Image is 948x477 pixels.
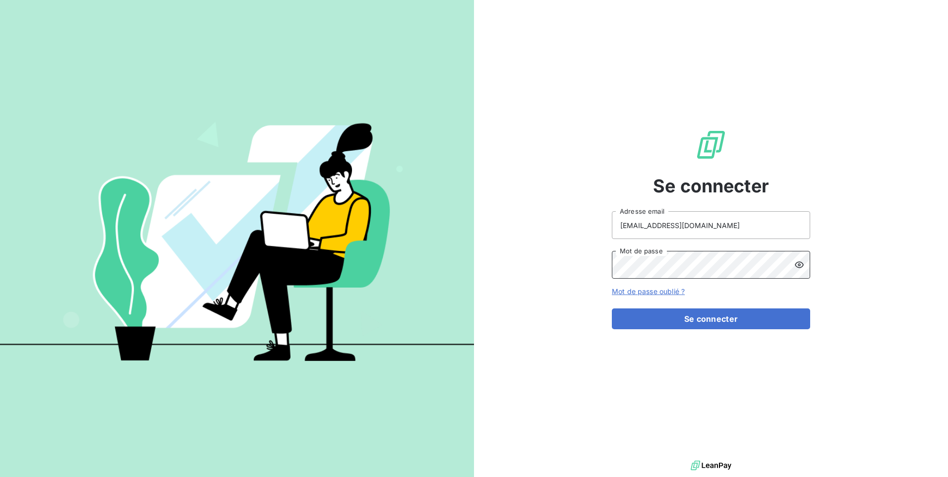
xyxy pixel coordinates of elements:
button: Se connecter [612,308,810,329]
span: Se connecter [653,173,769,199]
img: logo [691,458,731,473]
a: Mot de passe oublié ? [612,287,685,296]
input: placeholder [612,211,810,239]
img: Logo LeanPay [695,129,727,161]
